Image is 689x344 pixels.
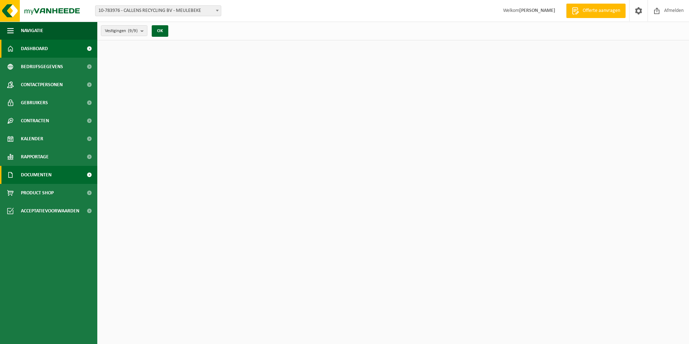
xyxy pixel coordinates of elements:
span: Acceptatievoorwaarden [21,202,79,220]
span: Contactpersonen [21,76,63,94]
count: (9/9) [128,28,138,33]
span: Contracten [21,112,49,130]
span: Navigatie [21,22,43,40]
span: Product Shop [21,184,54,202]
span: Bedrijfsgegevens [21,58,63,76]
span: Dashboard [21,40,48,58]
span: Offerte aanvragen [581,7,622,14]
span: Kalender [21,130,43,148]
span: 10-783976 - CALLENS RECYCLING BV - MEULEBEKE [95,5,221,16]
span: Rapportage [21,148,49,166]
span: 10-783976 - CALLENS RECYCLING BV - MEULEBEKE [95,6,221,16]
button: OK [152,25,168,37]
span: Documenten [21,166,52,184]
button: Vestigingen(9/9) [101,25,147,36]
span: Gebruikers [21,94,48,112]
strong: [PERSON_NAME] [519,8,555,13]
span: Vestigingen [105,26,138,36]
a: Offerte aanvragen [566,4,626,18]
